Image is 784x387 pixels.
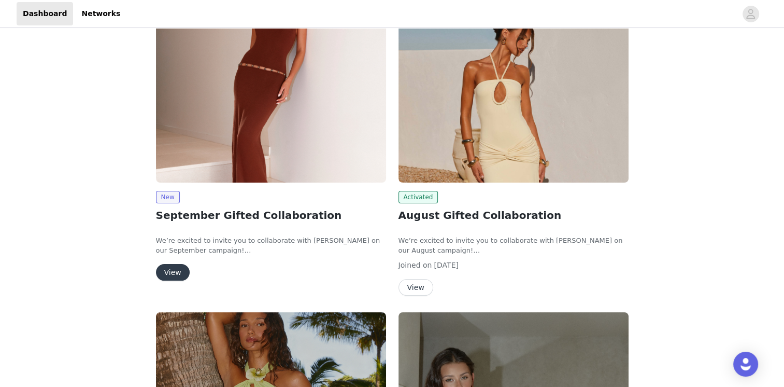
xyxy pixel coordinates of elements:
div: avatar [746,6,756,22]
a: View [156,269,190,277]
a: View [398,284,433,292]
p: We’re excited to invite you to collaborate with [PERSON_NAME] on our September campaign! [156,236,386,256]
h2: August Gifted Collaboration [398,208,629,223]
img: Peppermayo AUS [398,10,629,183]
button: View [398,279,433,296]
h2: September Gifted Collaboration [156,208,386,223]
button: View [156,264,190,281]
a: Networks [75,2,126,25]
img: Peppermayo AUS [156,10,386,183]
div: Open Intercom Messenger [733,352,758,377]
span: New [156,191,180,203]
span: [DATE] [434,261,459,269]
p: We’re excited to invite you to collaborate with [PERSON_NAME] on our August campaign! [398,236,629,256]
span: Activated [398,191,438,203]
span: Joined on [398,261,432,269]
a: Dashboard [17,2,73,25]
